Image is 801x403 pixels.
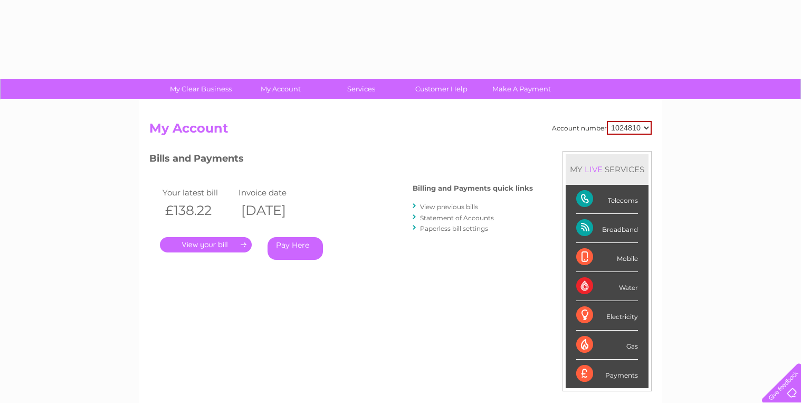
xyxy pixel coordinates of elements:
td: Invoice date [236,185,312,200]
div: Gas [576,331,638,360]
th: £138.22 [160,200,236,221]
div: Telecoms [576,185,638,214]
div: Electricity [576,301,638,330]
div: Broadband [576,214,638,243]
h4: Billing and Payments quick links [413,184,533,192]
a: . [160,237,252,252]
div: Account number [552,121,652,135]
div: MY SERVICES [566,154,649,184]
td: Your latest bill [160,185,236,200]
h3: Bills and Payments [149,151,533,170]
a: My Account [237,79,325,99]
div: Payments [576,360,638,388]
a: Services [318,79,405,99]
div: LIVE [583,164,605,174]
th: [DATE] [236,200,312,221]
a: Statement of Accounts [420,214,494,222]
a: View previous bills [420,203,478,211]
h2: My Account [149,121,652,141]
div: Mobile [576,243,638,272]
a: Customer Help [398,79,485,99]
div: Water [576,272,638,301]
a: Make A Payment [478,79,565,99]
a: Pay Here [268,237,323,260]
a: My Clear Business [157,79,244,99]
a: Paperless bill settings [420,224,488,232]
